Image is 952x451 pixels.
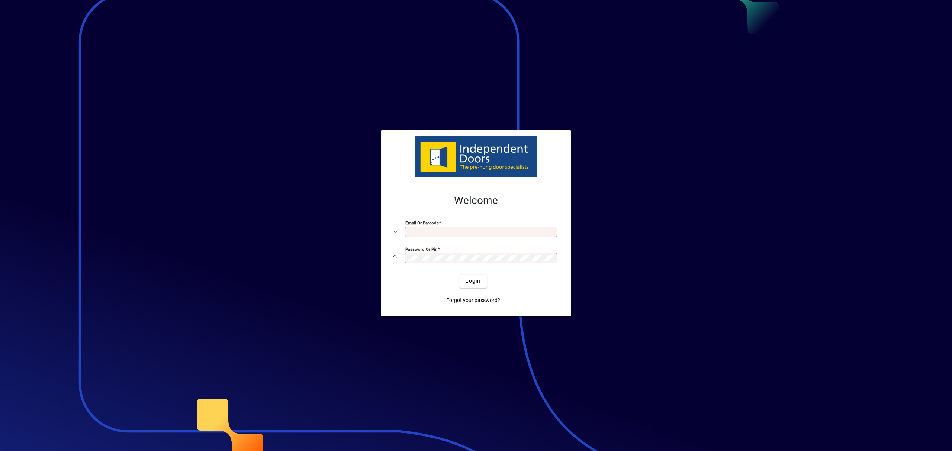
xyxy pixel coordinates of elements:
a: Forgot your password? [443,294,503,307]
mat-label: Email or Barcode [405,220,439,225]
span: Forgot your password? [446,296,500,304]
span: Login [465,277,480,285]
button: Login [459,275,486,288]
h2: Welcome [393,194,559,207]
mat-label: Password or Pin [405,246,437,252]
